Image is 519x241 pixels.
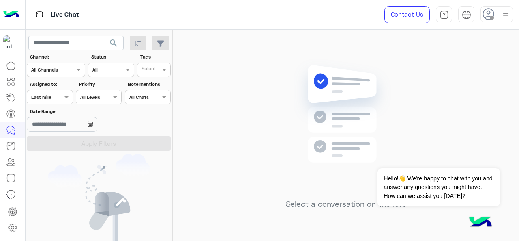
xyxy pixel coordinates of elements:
img: tab [34,9,45,20]
h5: Select a conversation on the left [286,200,405,209]
img: Logo [3,6,19,23]
span: search [109,38,118,48]
img: tab [462,10,471,20]
label: Channel: [30,53,84,61]
img: 317874714732967 [3,35,18,50]
a: tab [436,6,452,23]
img: no messages [287,59,404,193]
label: Assigned to: [30,80,72,88]
a: Contact Us [384,6,430,23]
img: profile [501,10,511,20]
span: Hello!👋 We're happy to chat with you and answer any questions you might have. How can we assist y... [377,168,500,206]
button: search [104,36,124,53]
div: Select [140,65,156,74]
label: Date Range [30,108,121,115]
label: Note mentions [128,80,169,88]
label: Priority [79,80,121,88]
label: Status [91,53,133,61]
button: Apply Filters [27,136,171,151]
img: hulul-logo.png [466,208,495,237]
label: Tags [140,53,170,61]
img: tab [440,10,449,20]
p: Live Chat [51,9,79,20]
